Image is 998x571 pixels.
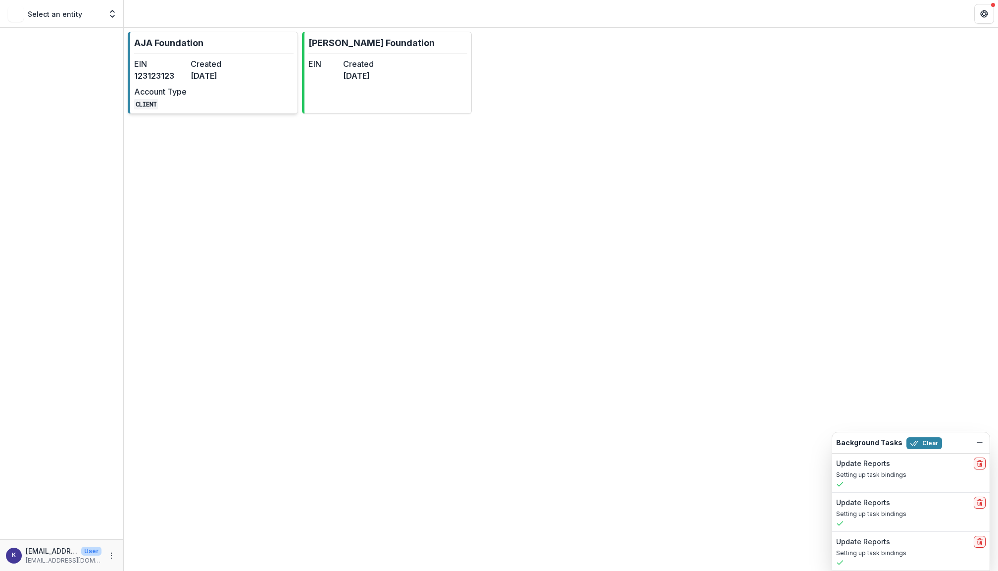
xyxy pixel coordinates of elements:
h2: Update Reports [836,538,890,546]
button: Open entity switcher [105,4,119,24]
div: kjarrett@ajafoundation.org [12,552,16,559]
p: AJA Foundation [134,36,203,50]
dd: [DATE] [191,70,243,82]
a: [PERSON_NAME] FoundationEINCreated[DATE] [302,32,472,114]
p: [EMAIL_ADDRESS][DOMAIN_NAME] [26,556,101,565]
h2: Update Reports [836,499,890,507]
p: Setting up task bindings [836,510,986,519]
p: Setting up task bindings [836,470,986,479]
button: delete [974,458,986,469]
button: Dismiss [974,437,986,449]
h2: Background Tasks [836,439,902,447]
dt: Created [343,58,374,70]
p: Select an entity [28,9,82,19]
dt: Account Type [134,86,187,98]
p: Setting up task bindings [836,549,986,558]
p: [EMAIL_ADDRESS][DOMAIN_NAME] [26,546,77,556]
dd: [DATE] [343,70,374,82]
img: Select an entity [8,6,24,22]
button: Get Help [974,4,994,24]
dd: 123123123 [134,70,187,82]
code: CLIENT [134,99,158,109]
button: Clear [906,437,942,449]
h2: Update Reports [836,460,890,468]
p: User [81,547,101,556]
button: delete [974,536,986,548]
dt: EIN [308,58,339,70]
button: delete [974,497,986,509]
a: AJA FoundationEIN123123123Created[DATE]Account TypeCLIENT [128,32,298,114]
dt: Created [191,58,243,70]
p: [PERSON_NAME] Foundation [308,36,435,50]
dt: EIN [134,58,187,70]
button: More [105,550,117,562]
